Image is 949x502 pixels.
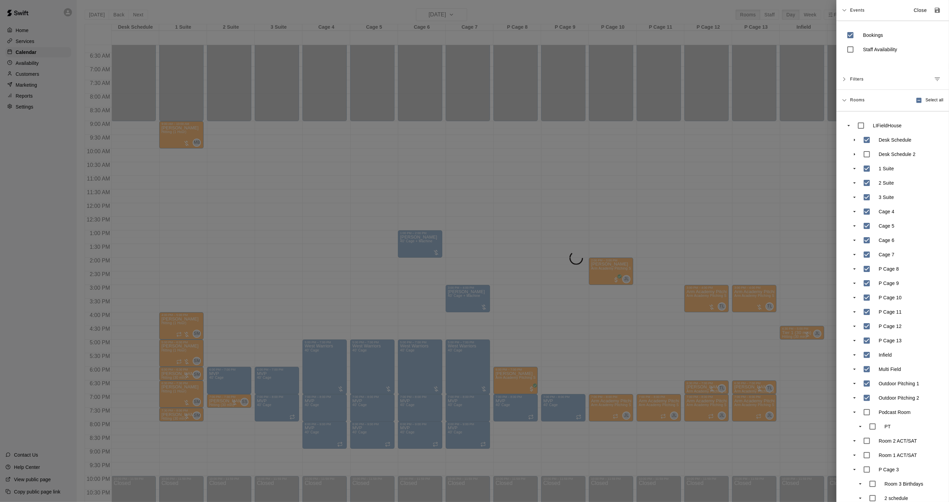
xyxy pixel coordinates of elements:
p: Room 3 Birthdays [885,481,923,487]
p: Room 1 ACT/SAT [879,452,917,459]
p: Outdoor Pitching 2 [879,395,919,401]
p: 2 Suite [879,180,894,186]
p: Cage 4 [879,208,894,215]
span: Select all [925,97,944,104]
p: Desk Schedule [879,137,911,143]
span: Events [850,4,865,16]
p: P Cage 8 [879,266,899,272]
p: Podcast Room [879,409,911,416]
p: Close [914,7,927,14]
p: LIFieldHouse [873,122,902,129]
p: Cage 5 [879,223,894,229]
button: Manage filters [931,73,944,85]
p: PT [885,423,891,430]
p: P Cage 12 [879,323,902,330]
span: Filters [850,73,864,85]
div: FiltersManage filters [836,69,949,90]
button: Close sidebar [909,5,931,16]
span: Rooms [850,97,865,102]
p: Infield [879,352,892,358]
p: P Cage 11 [879,309,902,315]
p: P Cage 9 [879,280,899,287]
p: Outdoor Pitching 1 [879,380,919,387]
p: P Cage 3 [879,466,899,473]
p: 2 schedule [885,495,908,502]
div: RoomsSelect all [836,90,949,111]
button: Save as default view [931,4,944,16]
p: P Cage 10 [879,294,902,301]
p: Multi Field [879,366,901,373]
p: Cage 7 [879,251,894,258]
p: Bookings [863,32,883,39]
p: Cage 6 [879,237,894,244]
p: Desk Schedule 2 [879,151,916,158]
p: 3 Suite [879,194,894,201]
p: Room 2 ACT/SAT [879,438,917,444]
p: 1 Suite [879,165,894,172]
p: Staff Availability [863,46,897,53]
p: P Cage 13 [879,337,902,344]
